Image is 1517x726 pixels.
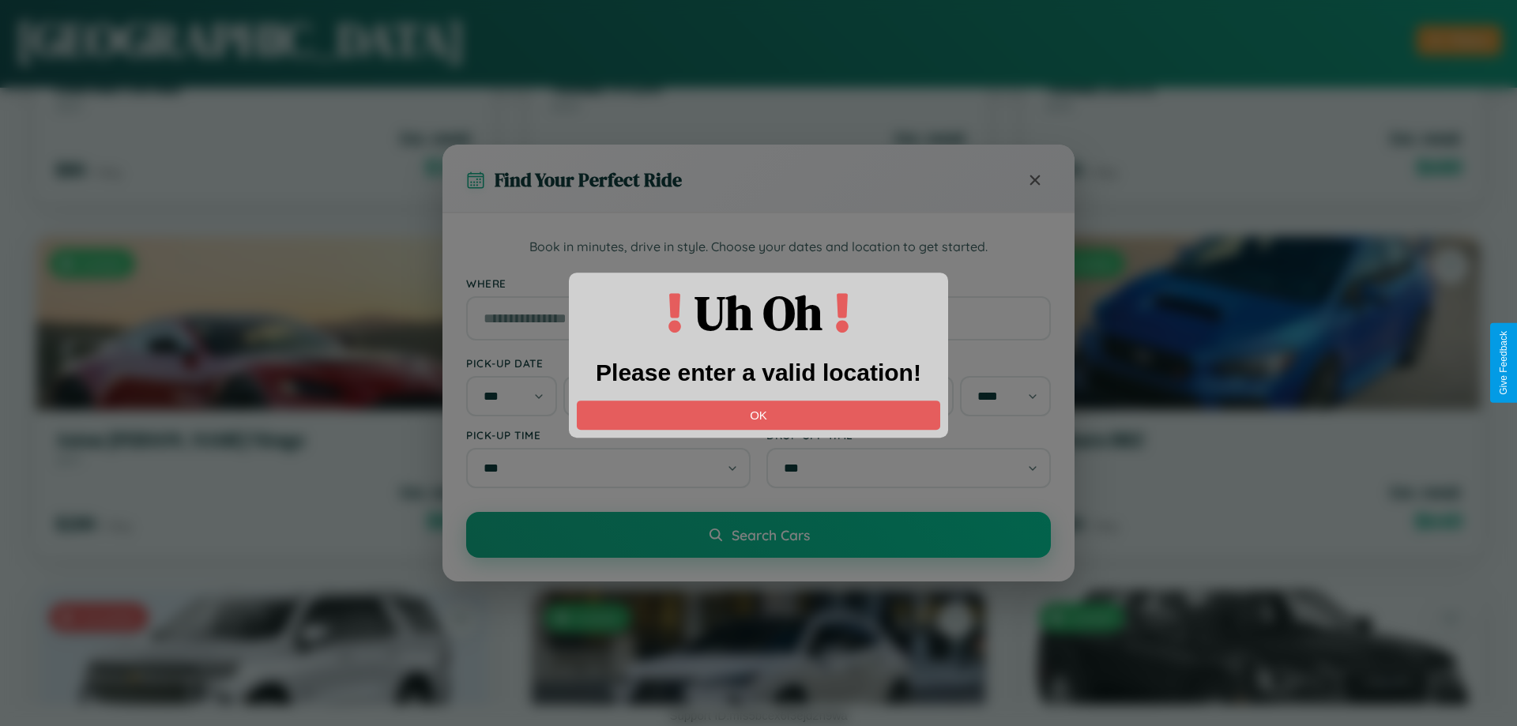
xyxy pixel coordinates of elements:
label: Where [466,276,1051,290]
label: Drop-off Time [766,428,1051,442]
h3: Find Your Perfect Ride [495,167,682,193]
label: Drop-off Date [766,356,1051,370]
span: Search Cars [732,526,810,544]
label: Pick-up Time [466,428,751,442]
label: Pick-up Date [466,356,751,370]
p: Book in minutes, drive in style. Choose your dates and location to get started. [466,237,1051,258]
